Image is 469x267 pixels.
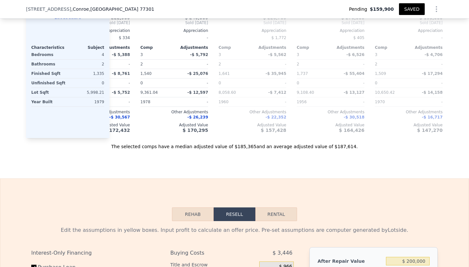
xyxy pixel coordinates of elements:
[68,45,104,50] div: Subject
[140,20,208,25] span: Sold [DATE]
[297,81,299,85] span: 0
[105,128,130,133] span: $ 172,432
[297,109,364,115] div: Other Adjustments
[332,97,364,106] div: -
[140,81,143,85] span: 0
[375,122,443,128] div: Adjusted Value
[344,71,364,76] span: -$ 55,404
[252,45,286,50] div: Adjustments
[176,97,208,106] div: -
[219,20,286,25] span: Sold [DATE]
[375,33,443,42] div: -
[409,45,443,50] div: Adjustments
[140,60,173,69] div: 2
[190,52,208,57] span: -$ 5,792
[119,35,130,40] span: $ 334
[297,71,308,76] span: 1,737
[31,78,66,88] div: Unfinished Sqft
[31,69,66,78] div: Finished Sqft
[425,52,443,57] span: -$ 4,706
[96,45,130,50] div: Adjustments
[375,97,407,106] div: 1970
[375,81,377,85] span: 0
[69,50,104,59] div: 4
[31,247,155,259] div: Interest-Only Financing
[297,90,314,95] span: 9,108.40
[422,90,443,95] span: -$ 14,158
[297,97,329,106] div: 1956
[375,52,377,57] span: 3
[69,69,104,78] div: 1,335
[187,90,208,95] span: -$ 12,597
[297,52,299,57] span: 3
[170,247,243,259] div: Buying Costs
[265,115,286,119] span: -$ 22,352
[31,88,66,97] div: Lot Sqft
[331,45,364,50] div: Adjustments
[375,20,443,25] span: Sold [DATE]
[140,90,158,95] span: 9,361.04
[318,255,383,267] div: After Repair Value
[375,60,407,69] div: 2
[219,28,286,33] div: Appreciation
[254,60,286,69] div: -
[31,60,66,69] div: Bathrooms
[31,50,66,59] div: Bedrooms
[26,6,71,12] span: [STREET_ADDRESS]
[297,20,364,25] span: Sold [DATE]
[422,115,443,119] span: -$ 16,717
[97,97,130,106] div: -
[219,52,221,57] span: 3
[344,90,364,95] span: -$ 13,127
[417,128,443,133] span: $ 147,270
[375,71,386,76] span: 1,509
[255,207,297,221] button: Rental
[410,78,443,88] div: -
[254,97,286,106] div: -
[422,71,443,76] span: -$ 17,294
[187,115,208,119] span: -$ 26,239
[140,97,173,106] div: 1978
[112,52,130,57] span: -$ 5,388
[219,71,230,76] span: 1,641
[97,60,130,69] div: -
[268,52,286,57] span: -$ 5,562
[69,78,104,88] div: 0
[219,45,252,50] div: Comp
[219,81,221,85] span: 0
[219,122,286,128] div: Adjusted Value
[140,122,208,128] div: Adjusted Value
[69,60,104,69] div: 2
[71,6,154,12] span: , Conroe
[375,28,443,33] div: Appreciation
[219,109,286,115] div: Other Adjustments
[339,128,364,133] span: $ 164,426
[370,6,394,12] span: $159,900
[219,97,251,106] div: 1960
[399,3,425,15] button: SAVED
[172,207,214,221] button: Rehab
[297,45,331,50] div: Comp
[219,90,236,95] span: 8,058.60
[176,60,208,69] div: -
[344,115,364,119] span: -$ 30,518
[261,128,286,133] span: $ 157,428
[109,115,130,119] span: -$ 30,567
[183,128,208,133] span: $ 170,295
[31,97,66,106] div: Year Built
[31,45,68,50] div: Characteristics
[353,35,364,40] span: $ 405
[69,97,104,106] div: 1979
[332,60,364,69] div: -
[297,60,329,69] div: 2
[410,97,443,106] div: -
[187,71,208,76] span: -$ 25,076
[140,109,208,115] div: Other Adjustments
[430,3,443,16] button: Show Options
[410,60,443,69] div: -
[332,78,364,88] div: -
[347,52,364,57] span: -$ 6,526
[140,71,151,76] span: 1,540
[268,90,286,95] span: -$ 7,412
[174,45,208,50] div: Adjustments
